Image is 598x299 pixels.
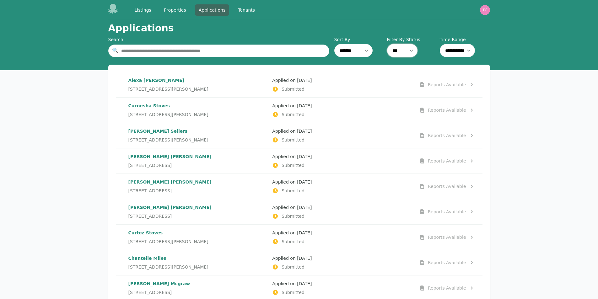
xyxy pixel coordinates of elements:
label: Sort By [334,36,385,43]
time: [DATE] [297,103,312,108]
p: [PERSON_NAME] [PERSON_NAME] [128,153,267,160]
p: [PERSON_NAME] Mcgraw [128,280,267,287]
span: [STREET_ADDRESS][PERSON_NAME] [128,238,208,245]
p: Applied on [272,204,411,211]
p: Submitted [272,111,411,118]
p: Submitted [272,264,411,270]
a: Listings [131,4,155,16]
a: Chantelle Miles[STREET_ADDRESS][PERSON_NAME]Applied on [DATE]SubmittedReports Available [116,250,482,275]
p: [PERSON_NAME] [PERSON_NAME] [128,179,267,185]
div: Reports Available [428,132,466,139]
div: Reports Available [428,209,466,215]
time: [DATE] [297,281,312,286]
time: [DATE] [297,154,312,159]
div: Reports Available [428,259,466,266]
a: Alexa [PERSON_NAME][STREET_ADDRESS][PERSON_NAME]Applied on [DATE]SubmittedReports Available [116,72,482,97]
p: Alexa [PERSON_NAME] [128,77,267,83]
div: Reports Available [428,158,466,164]
a: Properties [160,4,190,16]
time: [DATE] [297,179,312,184]
a: Curtez Stoves[STREET_ADDRESS][PERSON_NAME]Applied on [DATE]SubmittedReports Available [116,225,482,250]
p: Submitted [272,188,411,194]
a: [PERSON_NAME] [PERSON_NAME][STREET_ADDRESS]Applied on [DATE]SubmittedReports Available [116,199,482,224]
p: Submitted [272,86,411,92]
a: [PERSON_NAME] [PERSON_NAME][STREET_ADDRESS]Applied on [DATE]SubmittedReports Available [116,174,482,199]
time: [DATE] [297,205,312,210]
a: Applications [195,4,229,16]
div: Reports Available [428,234,466,240]
p: Curtez Stoves [128,230,267,236]
p: Applied on [272,255,411,261]
div: Reports Available [428,183,466,190]
label: Filter By Status [387,36,437,43]
p: Applied on [272,153,411,160]
div: Search [108,36,329,43]
a: [PERSON_NAME] Sellers[STREET_ADDRESS][PERSON_NAME]Applied on [DATE]SubmittedReports Available [116,123,482,148]
time: [DATE] [297,78,312,83]
span: [STREET_ADDRESS] [128,162,172,168]
p: Submitted [272,162,411,168]
time: [DATE] [297,129,312,134]
p: Applied on [272,77,411,83]
p: Applied on [272,230,411,236]
p: Applied on [272,280,411,287]
p: Applied on [272,103,411,109]
span: [STREET_ADDRESS][PERSON_NAME] [128,111,208,118]
p: Submitted [272,238,411,245]
p: Submitted [272,213,411,219]
a: Tenants [234,4,259,16]
p: [PERSON_NAME] Sellers [128,128,267,134]
p: Curnesha Stoves [128,103,267,109]
time: [DATE] [297,230,312,235]
p: [PERSON_NAME] [PERSON_NAME] [128,204,267,211]
time: [DATE] [297,256,312,261]
a: Curnesha Stoves[STREET_ADDRESS][PERSON_NAME]Applied on [DATE]SubmittedReports Available [116,98,482,123]
div: Reports Available [428,82,466,88]
p: Applied on [272,179,411,185]
h1: Applications [108,23,174,34]
p: Submitted [272,137,411,143]
span: [STREET_ADDRESS] [128,213,172,219]
div: Reports Available [428,285,466,291]
span: [STREET_ADDRESS][PERSON_NAME] [128,137,208,143]
p: Submitted [272,289,411,296]
span: [STREET_ADDRESS][PERSON_NAME] [128,86,208,92]
div: Reports Available [428,107,466,113]
a: [PERSON_NAME] [PERSON_NAME][STREET_ADDRESS]Applied on [DATE]SubmittedReports Available [116,148,482,174]
label: Time Range [440,36,490,43]
p: Chantelle Miles [128,255,267,261]
span: [STREET_ADDRESS] [128,188,172,194]
span: [STREET_ADDRESS] [128,289,172,296]
p: Applied on [272,128,411,134]
span: [STREET_ADDRESS][PERSON_NAME] [128,264,208,270]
